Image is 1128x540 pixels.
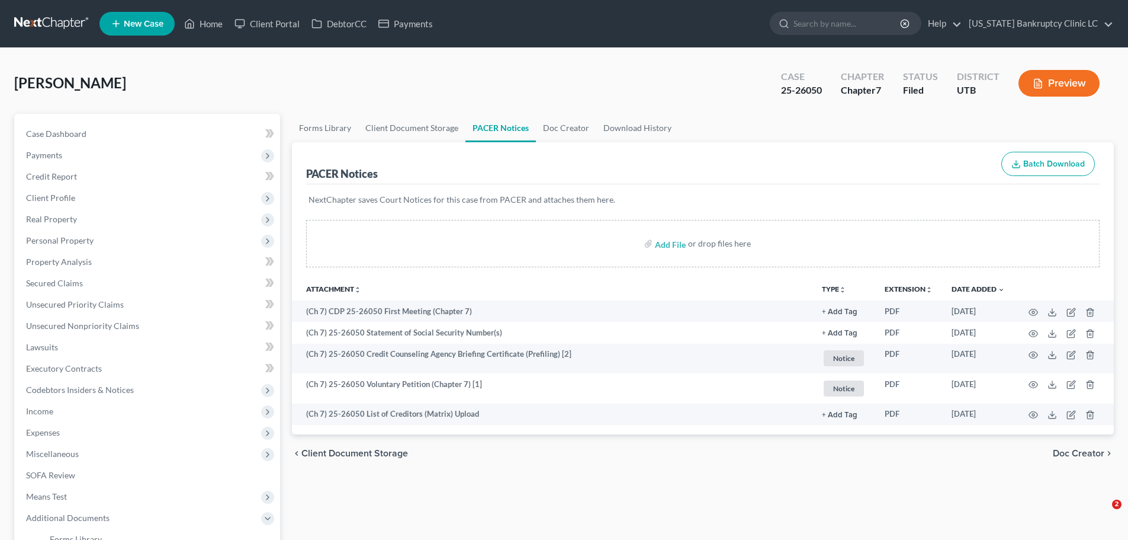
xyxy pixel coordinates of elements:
[822,308,857,316] button: + Add Tag
[1088,500,1116,528] iframe: Intercom live chat
[1053,449,1104,458] span: Doc Creator
[17,358,280,379] a: Executory Contracts
[875,344,942,374] td: PDF
[875,373,942,404] td: PDF
[822,306,866,317] a: + Add Tag
[306,13,372,34] a: DebtorCC
[903,70,938,84] div: Status
[875,404,942,425] td: PDF
[306,285,361,293] a: Attachmentunfold_more
[292,449,301,458] i: chevron_left
[841,84,884,97] div: Chapter
[963,13,1113,34] a: [US_STATE] Bankruptcy Clinic LC
[26,214,77,224] span: Real Property
[875,301,942,322] td: PDF
[26,363,102,373] span: Executory Contracts
[822,411,857,419] button: + Add Tag
[26,171,77,181] span: Credit Report
[793,12,902,34] input: Search by name...
[957,84,1000,97] div: UTB
[292,301,812,322] td: (Ch 7) CDP 25-26050 First Meeting (Chapter 7)
[781,84,822,97] div: 25-26050
[301,449,408,458] span: Client Document Storage
[822,349,866,368] a: Notice
[1023,159,1085,169] span: Batch Download
[17,273,280,294] a: Secured Claims
[465,114,536,142] a: PACER Notices
[354,286,361,293] i: unfold_more
[26,385,134,395] span: Codebtors Insiders & Notices
[536,114,596,142] a: Doc Creator
[26,299,124,309] span: Unsecured Priority Claims
[26,342,58,352] span: Lawsuits
[942,404,1014,425] td: [DATE]
[688,238,751,250] div: or drop files here
[781,70,822,84] div: Case
[998,286,1005,293] i: expand_more
[822,286,846,293] button: TYPEunfold_more
[26,449,79,459] span: Miscellaneous
[17,123,280,145] a: Case Dashboard
[306,167,378,181] div: PACER Notices
[292,114,358,142] a: Forms Library
[17,337,280,358] a: Lawsuits
[876,84,881,95] span: 7
[839,286,846,293] i: unfold_more
[26,491,67,501] span: Means Test
[824,381,864,397] span: Notice
[26,427,60,437] span: Expenses
[822,379,866,398] a: Notice
[26,193,75,203] span: Client Profile
[1112,500,1121,509] span: 2
[942,301,1014,322] td: [DATE]
[1001,152,1095,177] button: Batch Download
[17,251,280,273] a: Property Analysis
[124,20,163,28] span: New Case
[1018,70,1100,97] button: Preview
[17,465,280,486] a: SOFA Review
[229,13,306,34] a: Client Portal
[14,74,126,91] span: [PERSON_NAME]
[822,330,857,337] button: + Add Tag
[358,114,465,142] a: Client Document Storage
[17,294,280,315] a: Unsecured Priority Claims
[952,285,1005,293] a: Date Added expand_more
[26,321,139,331] span: Unsecured Nonpriority Claims
[1104,449,1114,458] i: chevron_right
[822,327,866,338] a: + Add Tag
[26,278,83,288] span: Secured Claims
[17,166,280,187] a: Credit Report
[26,257,92,267] span: Property Analysis
[841,70,884,84] div: Chapter
[292,344,812,374] td: (Ch 7) 25-26050 Credit Counseling Agency Briefing Certificate (Prefiling) [2]
[26,406,53,416] span: Income
[875,322,942,343] td: PDF
[26,235,94,245] span: Personal Property
[1053,449,1114,458] button: Doc Creator chevron_right
[372,13,439,34] a: Payments
[26,129,86,139] span: Case Dashboard
[822,408,866,420] a: + Add Tag
[26,513,110,523] span: Additional Documents
[178,13,229,34] a: Home
[922,13,962,34] a: Help
[925,286,933,293] i: unfold_more
[903,84,938,97] div: Filed
[942,344,1014,374] td: [DATE]
[957,70,1000,84] div: District
[885,285,933,293] a: Extensionunfold_more
[596,114,679,142] a: Download History
[292,373,812,404] td: (Ch 7) 25-26050 Voluntary Petition (Chapter 7) [1]
[26,150,62,160] span: Payments
[292,404,812,425] td: (Ch 7) 25-26050 List of Creditors (Matrix) Upload
[292,322,812,343] td: (Ch 7) 25-26050 Statement of Social Security Number(s)
[824,350,864,366] span: Notice
[26,470,75,480] span: SOFA Review
[292,449,408,458] button: chevron_left Client Document Storage
[17,315,280,337] a: Unsecured Nonpriority Claims
[942,322,1014,343] td: [DATE]
[308,194,1097,206] p: NextChapter saves Court Notices for this case from PACER and attaches them here.
[942,373,1014,404] td: [DATE]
